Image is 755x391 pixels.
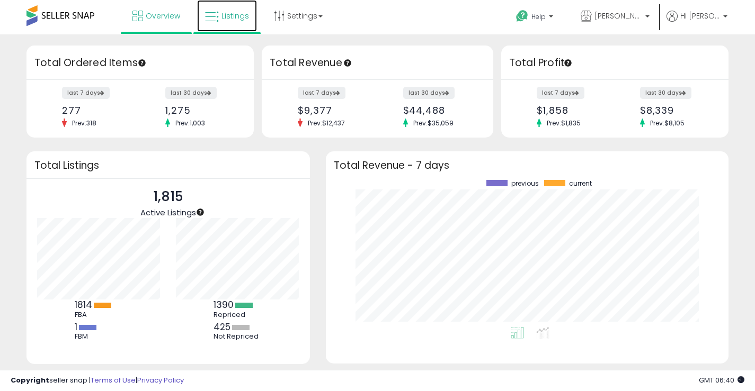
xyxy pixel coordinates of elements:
[214,298,234,311] b: 1390
[541,119,586,128] span: Prev: $1,835
[334,161,721,169] h3: Total Revenue - 7 days
[75,311,122,319] div: FBA
[645,119,690,128] span: Prev: $8,105
[91,375,136,385] a: Terms of Use
[11,376,184,386] div: seller snap | |
[516,10,529,23] i: Get Help
[640,87,691,99] label: last 30 days
[137,375,184,385] a: Privacy Policy
[221,11,249,21] span: Listings
[270,56,485,70] h3: Total Revenue
[343,58,352,68] div: Tooltip anchor
[511,180,539,187] span: previous
[75,332,122,341] div: FBM
[170,119,210,128] span: Prev: 1,003
[137,58,147,68] div: Tooltip anchor
[303,119,350,128] span: Prev: $12,437
[75,298,92,311] b: 1814
[667,11,727,34] a: Hi [PERSON_NAME]
[531,12,546,21] span: Help
[594,11,642,21] span: [PERSON_NAME] Goods LLC
[214,311,261,319] div: Repriced
[140,207,196,218] span: Active Listings
[75,321,77,333] b: 1
[214,321,230,333] b: 425
[34,56,246,70] h3: Total Ordered Items
[11,375,49,385] strong: Copyright
[699,375,744,385] span: 2025-08-18 06:40 GMT
[640,105,710,116] div: $8,339
[146,11,180,21] span: Overview
[196,207,205,217] div: Tooltip anchor
[403,105,475,116] div: $44,488
[298,87,345,99] label: last 7 days
[569,180,592,187] span: current
[165,87,217,99] label: last 30 days
[214,332,261,341] div: Not Repriced
[67,119,102,128] span: Prev: 318
[537,87,584,99] label: last 7 days
[403,87,455,99] label: last 30 days
[563,58,573,68] div: Tooltip anchor
[62,87,110,99] label: last 7 days
[165,105,235,116] div: 1,275
[509,56,721,70] h3: Total Profit
[298,105,369,116] div: $9,377
[408,119,459,128] span: Prev: $35,059
[537,105,607,116] div: $1,858
[62,105,132,116] div: 277
[140,187,196,207] p: 1,815
[508,2,564,34] a: Help
[34,161,302,169] h3: Total Listings
[680,11,720,21] span: Hi [PERSON_NAME]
